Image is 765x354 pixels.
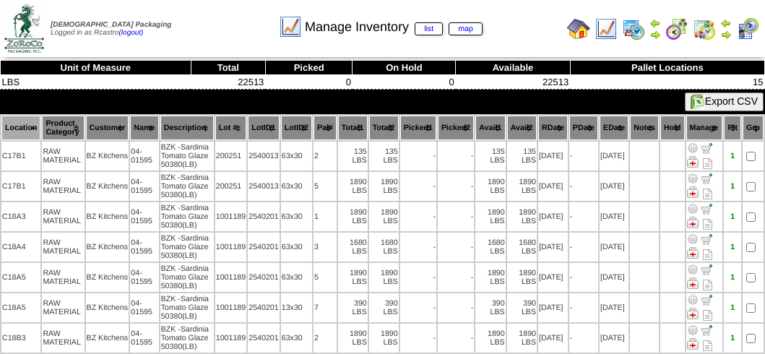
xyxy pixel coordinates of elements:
[130,293,158,322] td: 04-01595
[1,202,40,231] td: C18A3
[438,172,474,201] td: -
[191,61,265,75] th: Total
[314,293,337,322] td: 7
[215,233,247,262] td: 1001189
[507,142,537,170] td: 135 LBS
[86,233,129,262] td: BZ Kitchens
[449,22,483,35] a: map
[600,172,628,201] td: [DATE]
[400,293,436,322] td: -
[265,75,353,90] td: 0
[314,142,337,170] td: 2
[42,142,84,170] td: RAW MATERIAL
[600,202,628,231] td: [DATE]
[687,186,699,198] img: Manage Hold
[570,61,764,75] th: Pallet Locations
[338,116,368,140] th: Total1
[369,263,399,292] td: 1890 LBS
[687,308,699,319] img: Manage Hold
[703,280,712,290] i: Note
[400,172,436,201] td: -
[622,17,645,40] img: calendarprod.gif
[369,202,399,231] td: 1890 LBS
[687,277,699,289] img: Manage Hold
[160,142,214,170] td: BZK -Sardinia Tomato Glaze 50380(LB)
[569,202,598,231] td: -
[248,116,280,140] th: LotID1
[703,340,712,351] i: Note
[215,202,247,231] td: 1001189
[160,293,214,322] td: BZK -Sardinia Tomato Glaze 50380(LB)
[703,249,712,260] i: Note
[456,75,570,90] td: 22513
[42,293,84,322] td: RAW MATERIAL
[215,263,247,292] td: 1001189
[314,202,337,231] td: 1
[687,233,699,245] img: Adjust
[438,293,474,322] td: -
[570,75,764,90] td: 15
[438,202,474,231] td: -
[4,4,44,53] img: zoroco-logo-small.webp
[400,116,436,140] th: Picked1
[475,263,505,292] td: 1890 LBS
[687,217,699,228] img: Manage Hold
[130,324,158,353] td: 04-01595
[507,324,537,353] td: 1890 LBS
[42,202,84,231] td: RAW MATERIAL
[1,324,40,353] td: C18B3
[687,324,699,336] img: Adjust
[86,324,129,353] td: BZ Kitchens
[438,142,474,170] td: -
[475,202,505,231] td: 1890 LBS
[305,20,483,35] span: Manage Inventory
[703,310,712,321] i: Note
[1,61,191,75] th: Unit of Measure
[1,233,40,262] td: C18A4
[1,116,40,140] th: Location
[248,324,280,353] td: 2540201
[281,233,312,262] td: 63x30
[685,92,764,111] button: Export CSV
[281,116,312,140] th: LotID2
[569,263,598,292] td: -
[595,17,618,40] img: line_graph.gif
[475,324,505,353] td: 1890 LBS
[1,172,40,201] td: C17B1
[703,219,712,230] i: Note
[51,21,171,37] span: Logged in as Rcastro
[314,233,337,262] td: 3
[160,202,214,231] td: BZK -Sardinia Tomato Glaze 50380(LB)
[369,233,399,262] td: 1680 LBS
[86,293,129,322] td: BZ Kitchens
[338,263,368,292] td: 1890 LBS
[438,263,474,292] td: -
[281,324,312,353] td: 63x30
[248,142,280,170] td: 2540013
[600,293,628,322] td: [DATE]
[400,142,436,170] td: -
[649,29,661,40] img: arrowright.gif
[248,293,280,322] td: 2540201
[665,17,688,40] img: calendarblend.gif
[338,172,368,201] td: 1890 LBS
[569,233,598,262] td: -
[743,116,764,140] th: Grp
[691,95,705,109] img: excel.gif
[725,273,740,282] div: 1
[475,142,505,170] td: 135 LBS
[130,116,158,140] th: Name
[42,324,84,353] td: RAW MATERIAL
[42,233,84,262] td: RAW MATERIAL
[693,17,716,40] img: calendarinout.gif
[130,142,158,170] td: 04-01595
[660,116,685,140] th: Hold
[314,116,337,140] th: Pal#
[369,116,399,140] th: Total2
[600,116,628,140] th: EDate
[600,324,628,353] td: [DATE]
[191,75,265,90] td: 22513
[701,142,712,154] img: Move
[314,263,337,292] td: 5
[538,233,568,262] td: [DATE]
